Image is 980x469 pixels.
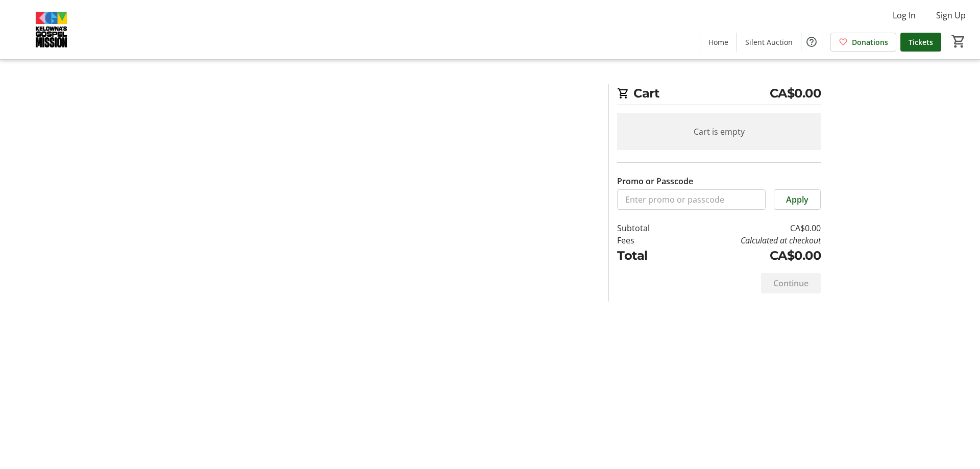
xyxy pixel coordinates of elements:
span: Log In [893,9,916,21]
button: Apply [774,189,821,210]
img: Kelowna's Gospel Mission's Logo [6,4,97,55]
td: CA$0.00 [676,246,821,265]
button: Cart [949,32,968,51]
span: Sign Up [936,9,966,21]
button: Log In [885,7,924,23]
span: Home [708,37,728,47]
div: Cart is empty [617,113,821,150]
button: Sign Up [928,7,974,23]
span: Donations [852,37,888,47]
a: Donations [830,33,896,52]
button: Help [801,32,822,52]
span: CA$0.00 [770,84,821,103]
span: Apply [786,193,808,206]
td: Subtotal [617,222,676,234]
td: Calculated at checkout [676,234,821,246]
a: Silent Auction [737,33,801,52]
label: Promo or Passcode [617,175,693,187]
td: Total [617,246,676,265]
span: Tickets [909,37,933,47]
a: Home [700,33,737,52]
a: Tickets [900,33,941,52]
span: Silent Auction [745,37,793,47]
h2: Cart [617,84,821,105]
input: Enter promo or passcode [617,189,766,210]
td: CA$0.00 [676,222,821,234]
td: Fees [617,234,676,246]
